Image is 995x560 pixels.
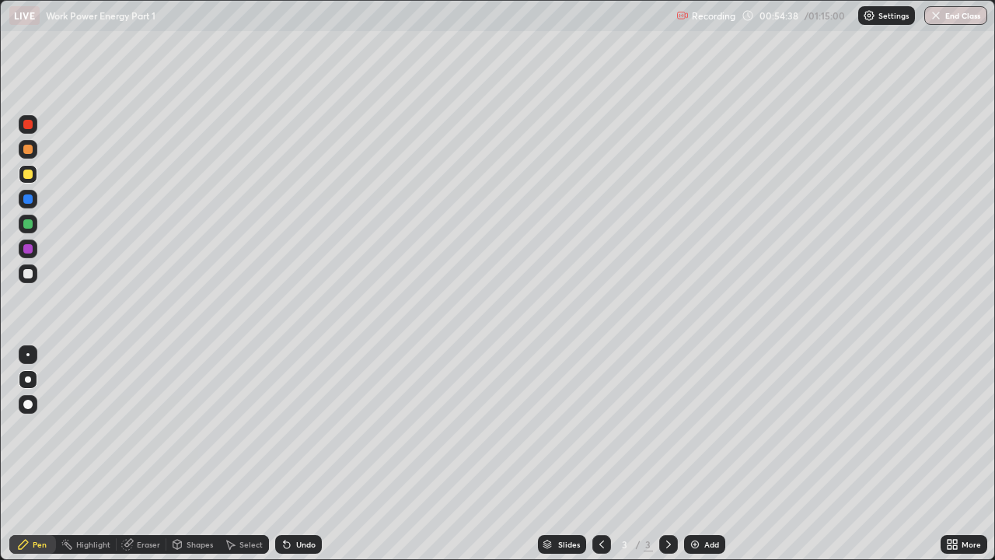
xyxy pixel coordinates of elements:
div: Select [239,541,263,548]
p: Work Power Energy Part 1 [46,9,155,22]
div: Eraser [137,541,160,548]
div: / [636,540,641,549]
div: More [962,541,981,548]
div: Pen [33,541,47,548]
div: 3 [617,540,633,549]
div: 3 [644,537,653,551]
img: add-slide-button [689,538,701,551]
div: Slides [558,541,580,548]
button: End Class [924,6,987,25]
p: Recording [692,10,735,22]
div: Highlight [76,541,110,548]
div: Undo [296,541,316,548]
div: Shapes [187,541,213,548]
p: Settings [878,12,909,19]
img: recording.375f2c34.svg [676,9,689,22]
img: end-class-cross [930,9,942,22]
img: class-settings-icons [863,9,875,22]
p: LIVE [14,9,35,22]
div: Add [704,541,719,548]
